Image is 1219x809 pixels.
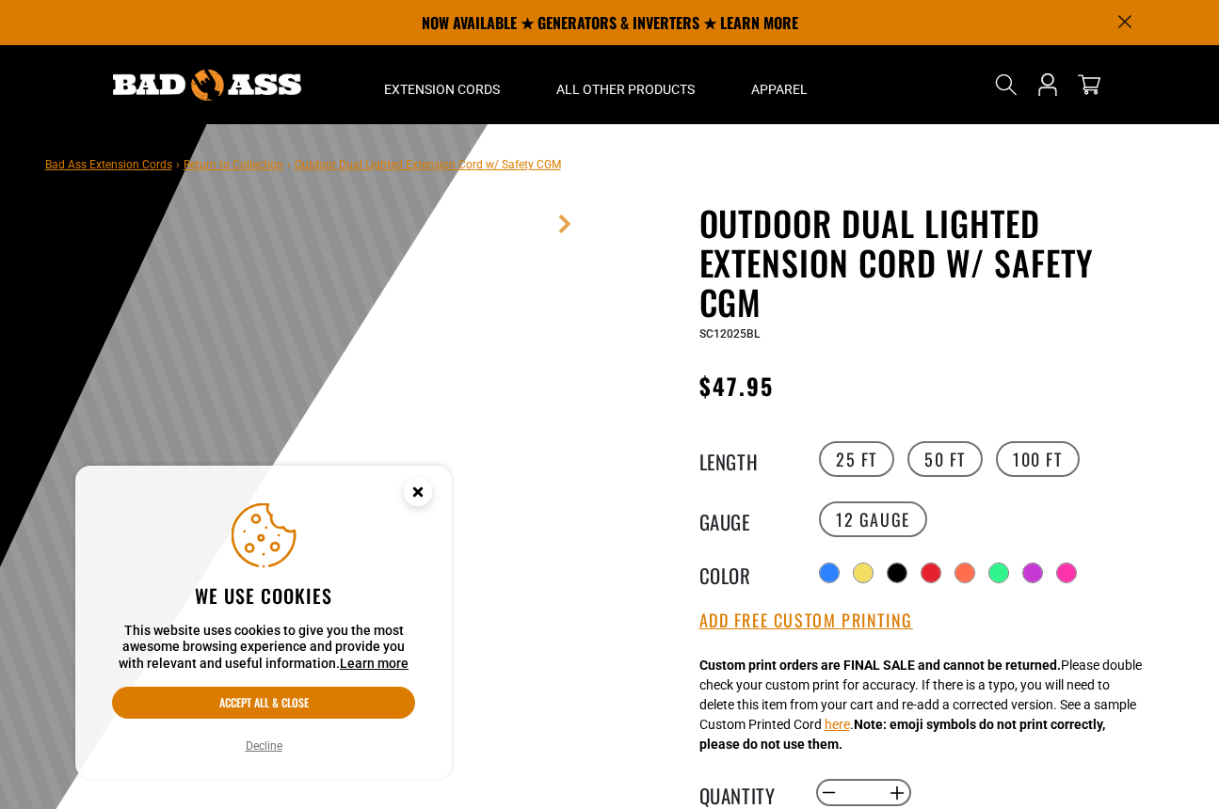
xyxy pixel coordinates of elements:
[295,158,561,171] span: Outdoor Dual Lighted Extension Cord w/ Safety CGM
[287,158,291,171] span: ›
[819,501,927,537] label: 12 Gauge
[555,214,574,233] a: Next
[113,70,301,101] img: Bad Ass Extension Cords
[699,658,1061,673] strong: Custom print orders are FINAL SALE and cannot be returned.
[184,158,283,171] a: Return to Collection
[556,81,695,98] span: All Other Products
[112,623,415,673] p: This website uses cookies to give you the most awesome browsing experience and provide you with r...
[699,507,794,531] legend: Gauge
[699,561,794,585] legend: Color
[699,611,913,631] button: Add Free Custom Printing
[699,447,794,471] legend: Length
[340,656,409,671] a: Learn more
[75,466,452,780] aside: Cookie Consent
[176,158,180,171] span: ›
[528,45,723,124] summary: All Other Products
[240,737,288,755] button: Decline
[819,441,894,477] label: 25 FT
[825,715,850,735] button: here
[699,203,1161,322] h1: Outdoor Dual Lighted Extension Cord w/ Safety CGM
[996,441,1080,477] label: 100 FT
[45,152,561,175] nav: breadcrumbs
[699,369,774,403] span: $47.95
[112,687,415,719] button: Accept all & close
[723,45,836,124] summary: Apparel
[751,81,808,98] span: Apparel
[699,781,794,805] label: Quantity
[112,583,415,608] h2: We use cookies
[699,717,1105,752] strong: Note: emoji symbols do not print correctly, please do not use them.
[991,70,1021,100] summary: Search
[699,656,1142,754] div: Please double check your custom print for accuracy. If there is a typo, you will need to delete t...
[45,158,172,171] a: Bad Ass Extension Cords
[356,45,528,124] summary: Extension Cords
[384,81,500,98] span: Extension Cords
[699,327,760,341] span: SC12025BL
[907,441,983,477] label: 50 FT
